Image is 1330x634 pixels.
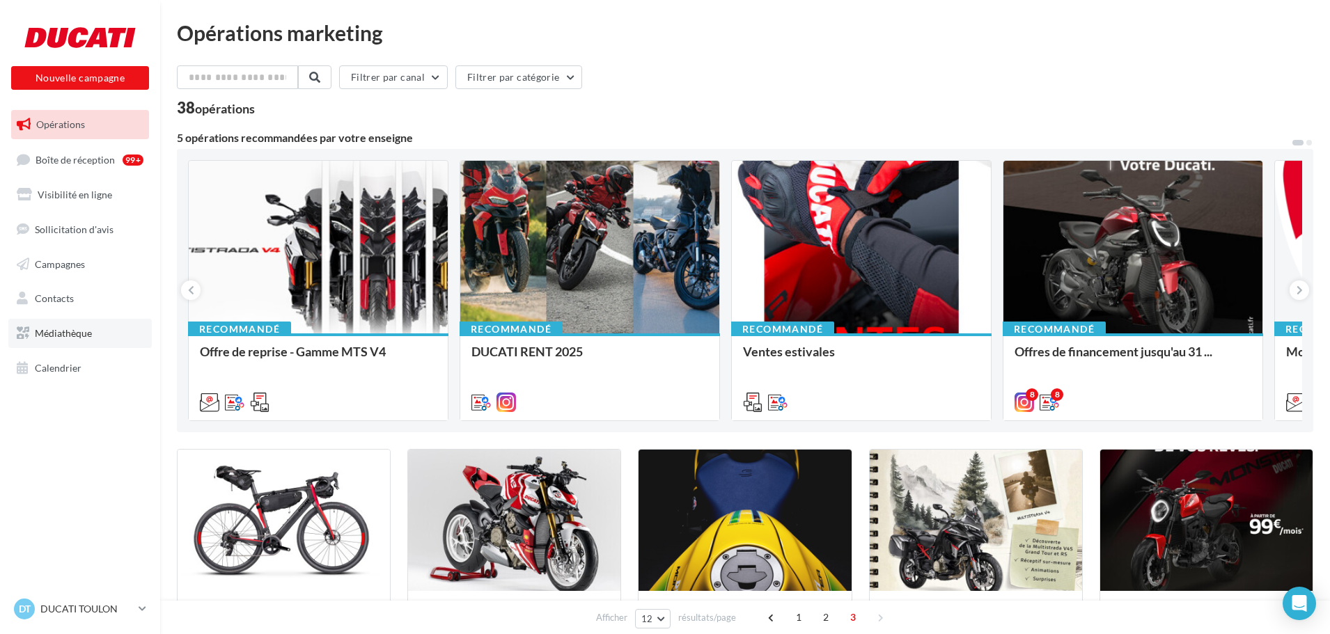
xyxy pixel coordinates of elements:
a: DT DUCATI TOULON [11,596,149,622]
button: Filtrer par canal [339,65,448,89]
span: 3 [842,606,864,628]
span: 12 [641,613,653,624]
a: Opérations [8,110,152,139]
span: Médiathèque [35,327,92,339]
a: Sollicitation d'avis [8,215,152,244]
div: Open Intercom Messenger [1283,587,1316,620]
a: Boîte de réception99+ [8,145,152,175]
div: 8 [1026,388,1038,401]
a: Contacts [8,284,152,313]
button: Filtrer par catégorie [455,65,582,89]
span: Offre de reprise - Gamme MTS V4 [200,344,386,359]
div: 38 [177,100,255,116]
button: Nouvelle campagne [11,66,149,90]
div: opérations [195,102,255,115]
a: Visibilité en ligne [8,180,152,209]
a: Médiathèque [8,319,152,348]
span: Sollicitation d'avis [35,223,114,235]
span: Ventes estivales [743,344,835,359]
span: Visibilité en ligne [38,189,112,200]
div: Recommandé [460,322,563,337]
span: 2 [815,606,837,628]
span: DT [19,602,31,616]
div: Recommandé [1003,322,1106,337]
span: Contacts [35,292,74,304]
span: Opérations [36,118,85,130]
a: Campagnes [8,250,152,279]
span: DUCATI RENT 2025 [471,344,583,359]
div: Opérations marketing [177,22,1313,43]
div: 99+ [123,154,143,166]
span: Afficher [596,611,627,624]
span: Boîte de réception [36,153,115,165]
span: résultats/page [678,611,736,624]
div: 8 [1051,388,1063,401]
p: DUCATI TOULON [40,602,133,616]
div: Recommandé [188,322,291,337]
div: Recommandé [731,322,834,337]
button: 12 [635,609,671,628]
span: Campagnes [35,257,85,269]
a: Calendrier [8,354,152,383]
div: 5 opérations recommandées par votre enseigne [177,132,1291,143]
span: Offres de financement jusqu'au 31 ... [1015,344,1212,359]
span: Calendrier [35,362,81,374]
span: 1 [788,606,810,628]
